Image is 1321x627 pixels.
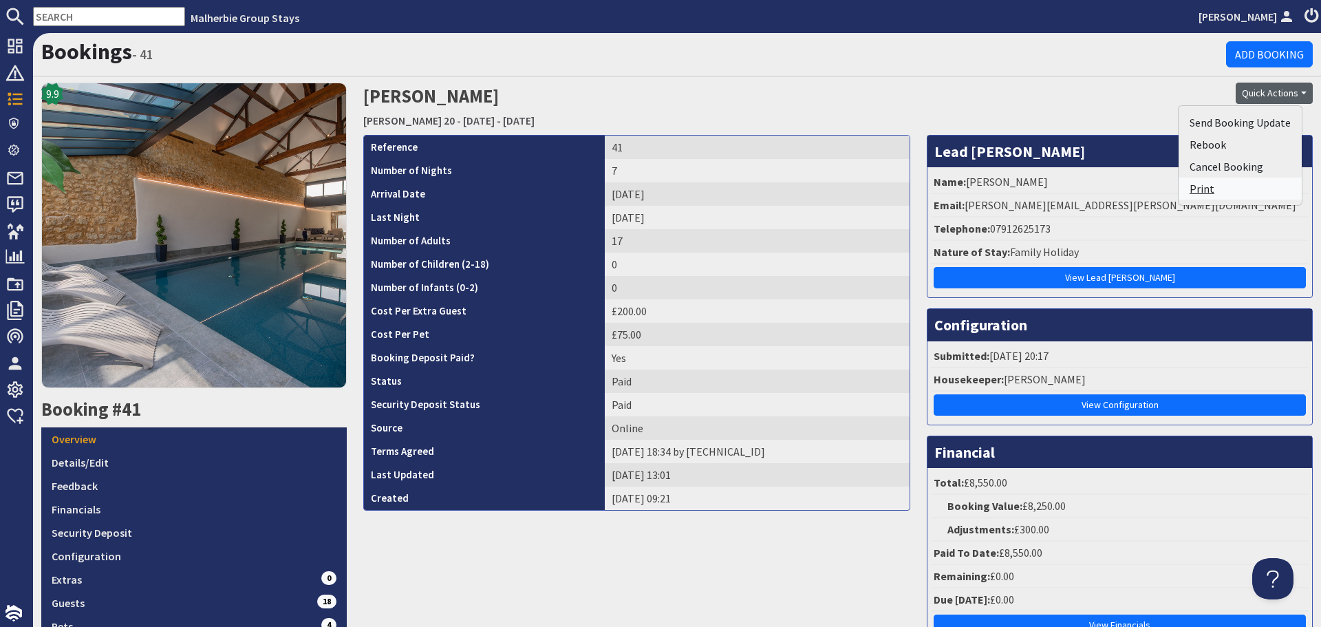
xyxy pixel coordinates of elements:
[934,372,1004,386] strong: Housekeeper:
[934,175,966,189] strong: Name:
[364,323,605,346] th: Cost Per Pet
[364,159,605,182] th: Number of Nights
[1236,83,1313,104] button: Quick Actions
[1179,156,1302,178] a: Cancel Booking
[364,253,605,276] th: Number of Children (2-18)
[41,474,347,498] a: Feedback
[41,83,347,388] img: Churchill 20's icon
[41,451,347,474] a: Details/Edit
[1179,134,1302,156] a: Rebook
[931,345,1309,368] li: [DATE] 20:17
[934,222,990,235] strong: Telephone:
[934,349,989,363] strong: Submitted:
[947,522,1014,536] strong: Adjustments:
[1179,111,1302,134] button: Send Booking Update
[463,114,535,127] a: [DATE] - [DATE]
[605,487,910,510] td: [DATE] 09:21
[934,198,965,212] strong: Email:
[605,229,910,253] td: 17
[605,370,910,393] td: Paid
[41,398,347,421] h2: Booking #41
[931,542,1309,565] li: £8,550.00
[931,194,1309,217] li: [PERSON_NAME][EMAIL_ADDRESS][PERSON_NAME][DOMAIN_NAME]
[364,136,605,159] th: Reference
[1226,41,1313,67] a: Add Booking
[41,568,347,591] a: Extras0
[605,346,910,370] td: Yes
[927,436,1312,468] h3: Financial
[605,159,910,182] td: 7
[364,416,605,440] th: Source
[931,518,1309,542] li: £300.00
[364,299,605,323] th: Cost Per Extra Guest
[931,368,1309,392] li: [PERSON_NAME]
[931,217,1309,241] li: 07912625173
[605,416,910,440] td: Online
[931,471,1309,495] li: £8,550.00
[927,309,1312,341] h3: Configuration
[364,440,605,463] th: Terms Agreed
[46,85,59,102] span: 9.9
[934,593,990,606] strong: Due [DATE]:
[41,498,347,521] a: Financials
[41,38,132,65] a: Bookings
[934,267,1306,288] a: View Lead [PERSON_NAME]
[605,206,910,229] td: [DATE]
[364,346,605,370] th: Booking Deposit Paid?
[934,394,1306,416] a: View Configuration
[364,370,605,393] th: Status
[321,571,336,585] span: 0
[41,521,347,544] a: Security Deposit
[931,495,1309,518] li: £8,250.00
[1252,558,1293,599] iframe: Toggle Customer Support
[41,83,347,398] a: 9.9
[1199,8,1296,25] a: [PERSON_NAME]
[947,499,1022,513] strong: Booking Value:
[934,476,964,489] strong: Total:
[364,182,605,206] th: Arrival Date
[191,11,299,25] a: Malherbie Group Stays
[317,595,336,608] span: 18
[605,253,910,276] td: 0
[605,299,910,323] td: £200.00
[605,136,910,159] td: 41
[605,323,910,346] td: £75.00
[41,427,347,451] a: Overview
[605,440,910,463] td: [DATE] 18:34 by [TECHNICAL_ID]
[364,206,605,229] th: Last Night
[931,241,1309,264] li: Family Holiday
[1179,178,1302,200] a: Print
[6,605,22,621] img: staytech_i_w-64f4e8e9ee0a9c174fd5317b4b171b261742d2d393467e5bdba4413f4f884c10.svg
[605,393,910,416] td: Paid
[364,229,605,253] th: Number of Adults
[41,544,347,568] a: Configuration
[605,182,910,206] td: [DATE]
[934,245,1010,259] strong: Nature of Stay:
[364,393,605,416] th: Security Deposit Status
[934,569,990,583] strong: Remaining:
[605,463,910,487] td: [DATE] 13:01
[41,591,347,615] a: Guests18
[363,83,991,131] h2: [PERSON_NAME]
[931,588,1309,612] li: £0.00
[1190,116,1291,129] span: Send Booking Update
[364,276,605,299] th: Number of Infants (0-2)
[364,463,605,487] th: Last Updated
[931,171,1309,194] li: [PERSON_NAME]
[457,114,461,127] span: -
[364,487,605,510] th: Created
[33,7,185,26] input: SEARCH
[927,136,1312,167] h3: Lead [PERSON_NAME]
[931,565,1309,588] li: £0.00
[934,546,999,560] strong: Paid To Date:
[132,46,153,63] small: - 41
[363,114,455,127] a: [PERSON_NAME] 20
[605,276,910,299] td: 0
